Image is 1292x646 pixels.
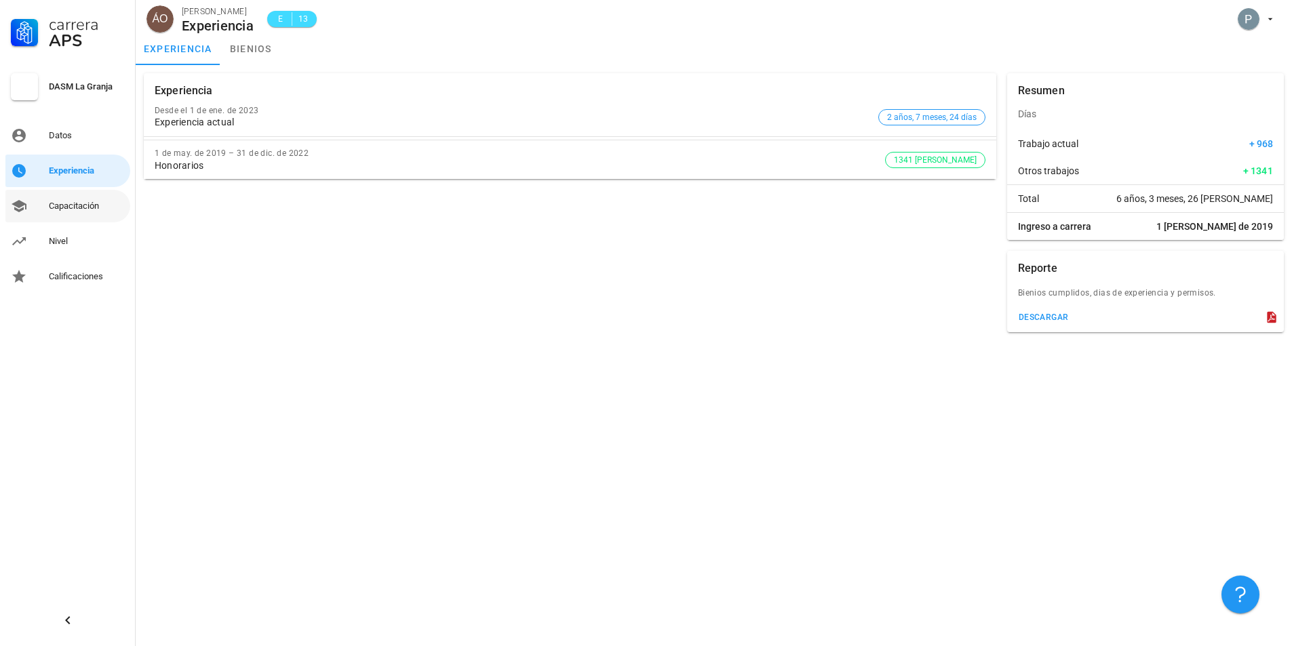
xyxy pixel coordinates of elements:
a: Experiencia [5,155,130,187]
div: descargar [1018,312,1069,322]
div: Datos [49,130,125,141]
a: Datos [5,119,130,152]
div: Experiencia actual [155,117,873,128]
div: Bienios cumplidos, dias de experiencia y permisos. [1007,286,1284,308]
div: Nivel [49,236,125,247]
span: Total [1018,192,1039,205]
a: Nivel [5,225,130,258]
div: Carrera [49,16,125,33]
a: bienios [220,33,281,65]
div: Resumen [1018,73,1065,108]
div: Experiencia [182,18,254,33]
span: Otros trabajos [1018,164,1079,178]
div: Calificaciones [49,271,125,282]
button: descargar [1013,308,1074,327]
div: [PERSON_NAME] [182,5,254,18]
span: + 1341 [1243,164,1274,178]
div: Capacitación [49,201,125,211]
span: 1341 [PERSON_NAME] [894,153,977,167]
div: 1 de may. de 2019 – 31 de dic. de 2022 [155,148,885,158]
span: Ingreso a carrera [1018,220,1091,233]
div: avatar [1238,8,1259,30]
a: Calificaciones [5,260,130,293]
div: DASM La Granja [49,81,125,92]
span: 6 años, 3 meses, 26 [PERSON_NAME] [1116,192,1273,205]
div: avatar [146,5,174,33]
div: Reporte [1018,251,1057,286]
div: APS [49,33,125,49]
div: Experiencia [49,165,125,176]
span: ÁO [152,5,168,33]
span: 2 años, 7 meses, 24 días [887,110,977,125]
span: E [275,12,286,26]
div: Honorarios [155,160,885,171]
span: Trabajo actual [1018,137,1078,150]
div: Días [1007,98,1284,130]
a: experiencia [136,33,220,65]
span: 13 [298,12,309,26]
div: Experiencia [155,73,213,108]
div: Desde el 1 de ene. de 2023 [155,106,873,115]
a: Capacitación [5,190,130,222]
span: 1 [PERSON_NAME] de 2019 [1156,220,1273,233]
span: + 968 [1249,137,1273,150]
